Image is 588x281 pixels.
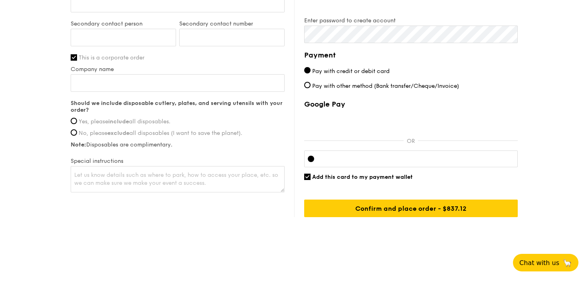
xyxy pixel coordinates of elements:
strong: Should we include disposable cutlery, plates, and serving utensils with your order? [71,100,283,113]
input: No, pleaseexcludeall disposables (I want to save the planet). [71,129,77,136]
label: Secondary contact person [71,20,176,27]
input: Yes, pleaseincludeall disposables. [71,118,77,124]
input: Confirm and place order - $837.12 [304,200,518,217]
label: Secondary contact number [179,20,285,27]
input: Pay with other method (Bank transfer/Cheque/Invoice) [304,82,311,88]
span: This is a corporate order [79,54,145,61]
strong: include [108,118,129,125]
span: No, please all disposables (I want to save the planet). [79,130,242,137]
span: Yes, please all disposables. [79,118,170,125]
h4: Payment [304,49,518,61]
span: Pay with other method (Bank transfer/Cheque/Invoice) [312,83,459,89]
input: This is a corporate order [71,54,77,61]
span: Chat with us [519,259,559,267]
span: Pay with credit or debit card [312,68,390,75]
iframe: Secure card payment input frame [321,156,514,162]
span: Add this card to my payment wallet [312,174,413,180]
label: Special instructions [71,158,285,164]
label: Company name [71,66,285,73]
label: Google Pay [304,100,518,109]
iframe: Secure payment button frame [304,113,518,131]
label: Disposables are complimentary. [71,141,285,148]
label: Enter password to create account [304,17,518,24]
input: Pay with credit or debit card [304,67,311,73]
p: OR [404,138,418,144]
strong: Note: [71,141,86,148]
button: Chat with us🦙 [513,254,578,271]
strong: exclude [107,130,129,137]
span: 🦙 [562,258,572,267]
